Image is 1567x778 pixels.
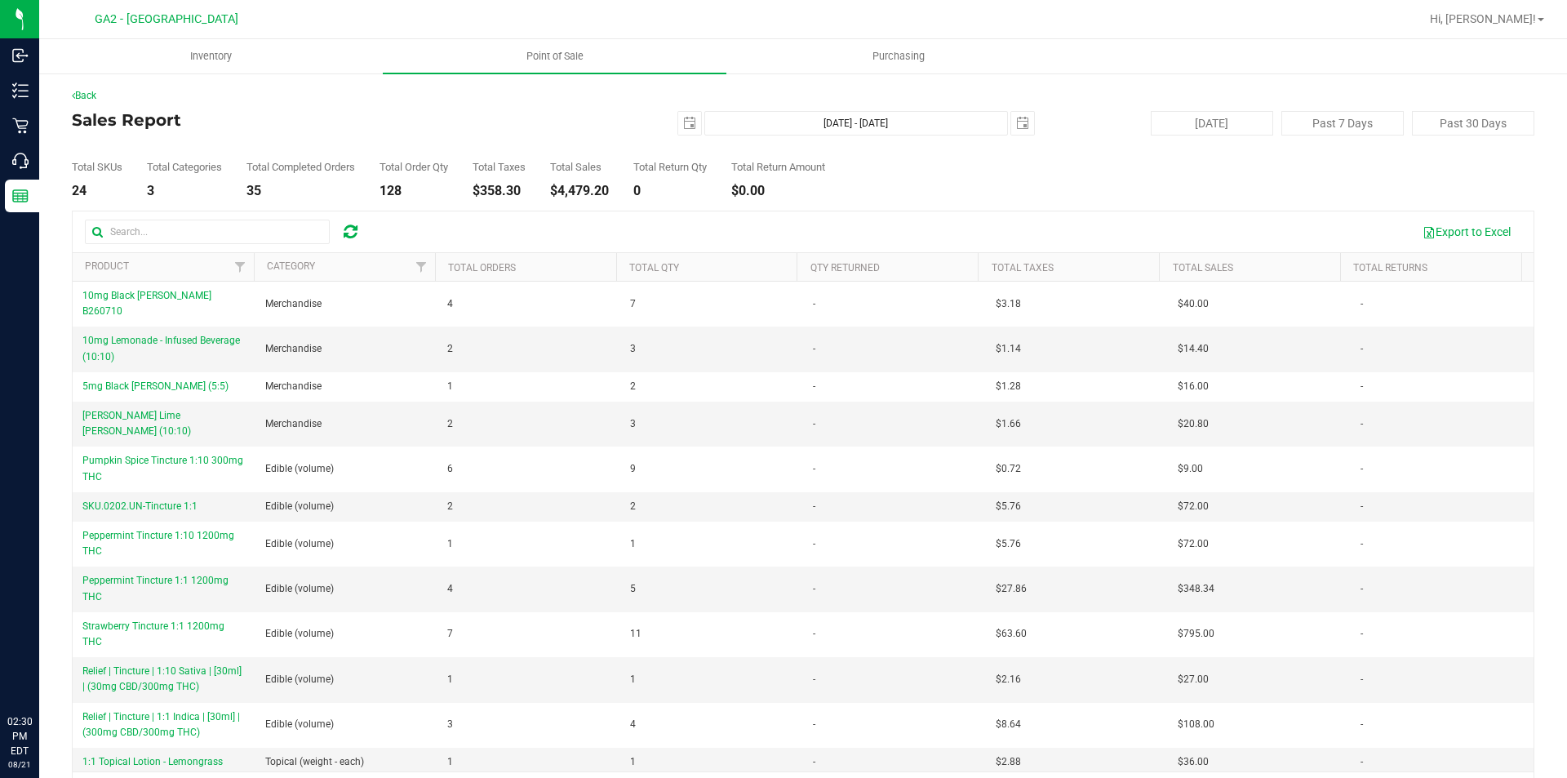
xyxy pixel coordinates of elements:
div: 0 [633,184,707,198]
a: Product [85,260,129,272]
span: Edible (volume) [265,499,334,514]
span: $1.28 [996,379,1021,394]
span: $348.34 [1178,581,1214,597]
span: 1 [447,379,453,394]
span: 2 [447,416,453,432]
div: Total Return Amount [731,162,825,172]
span: $2.88 [996,754,1021,770]
span: 3 [447,717,453,732]
span: $9.00 [1178,461,1203,477]
span: 9 [630,461,636,477]
div: Total Sales [550,162,609,172]
a: Total Orders [448,262,516,273]
span: $72.00 [1178,536,1209,552]
span: Edible (volume) [265,536,334,552]
a: Back [72,90,96,101]
span: 5mg Black [PERSON_NAME] (5:5) [82,380,229,392]
iframe: Resource center [16,647,65,696]
a: Total Sales [1173,262,1233,273]
button: Past 30 Days [1412,111,1534,136]
span: Strawberry Tincture 1:1 1200mg THC [82,620,224,647]
span: 1 [447,754,453,770]
span: 1 [630,754,636,770]
span: Edible (volume) [265,626,334,642]
span: 2 [447,499,453,514]
span: $1.66 [996,416,1021,432]
p: 02:30 PM EDT [7,714,32,758]
span: Peppermint Tincture 1:10 1200mg THC [82,530,234,557]
div: $4,479.20 [550,184,609,198]
span: 2 [630,379,636,394]
div: 3 [147,184,222,198]
span: - [1361,416,1363,432]
span: [PERSON_NAME] Lime [PERSON_NAME] (10:10) [82,410,191,437]
span: $5.76 [996,536,1021,552]
span: select [678,112,701,135]
span: 7 [447,626,453,642]
a: Point of Sale [383,39,726,73]
span: - [813,672,815,687]
span: - [1361,461,1363,477]
span: $3.18 [996,296,1021,312]
span: SKU.0202.UN-Tincture 1:1 [82,500,198,512]
span: $20.80 [1178,416,1209,432]
span: $1.14 [996,341,1021,357]
span: Relief | Tincture | 1:10 Sativa | [30ml] | (30mg CBD/300mg THC) [82,665,242,692]
div: 128 [380,184,448,198]
span: 10mg Lemonade - Infused Beverage (10:10) [82,335,240,362]
span: Pumpkin Spice Tincture 1:10 300mg THC [82,455,243,482]
div: $0.00 [731,184,825,198]
span: 1 [630,536,636,552]
span: $108.00 [1178,717,1214,732]
span: Edible (volume) [265,672,334,687]
a: Total Taxes [992,262,1054,273]
span: Edible (volume) [265,581,334,597]
div: Total SKUs [72,162,122,172]
span: - [813,626,815,642]
span: Edible (volume) [265,717,334,732]
p: 08/21 [7,758,32,771]
span: Merchandise [265,379,322,394]
span: 4 [447,581,453,597]
inline-svg: Reports [12,188,29,204]
span: - [813,499,815,514]
a: Total Returns [1353,262,1427,273]
span: select [1011,112,1034,135]
span: GA2 - [GEOGRAPHIC_DATA] [95,12,238,26]
span: 2 [630,499,636,514]
span: Merchandise [265,296,322,312]
span: 3 [630,416,636,432]
span: $8.64 [996,717,1021,732]
span: - [813,536,815,552]
span: $16.00 [1178,379,1209,394]
div: Total Completed Orders [246,162,355,172]
a: Qty Returned [810,262,880,273]
inline-svg: Call Center [12,153,29,169]
span: 1 [447,536,453,552]
span: - [1361,581,1363,597]
span: - [813,341,815,357]
inline-svg: Retail [12,118,29,134]
input: Search... [85,220,330,244]
span: - [1361,536,1363,552]
div: Total Return Qty [633,162,707,172]
span: - [1361,754,1363,770]
span: Peppermint Tincture 1:1 1200mg THC [82,575,229,602]
button: [DATE] [1151,111,1273,136]
span: $2.16 [996,672,1021,687]
span: Purchasing [850,49,947,64]
span: - [813,581,815,597]
span: Merchandise [265,416,322,432]
span: - [1361,296,1363,312]
div: Total Categories [147,162,222,172]
button: Export to Excel [1412,218,1521,246]
span: Relief | Tincture | 1:1 Indica | [30ml] | (300mg CBD/300mg THC) [82,711,240,738]
span: $63.60 [996,626,1027,642]
span: 10mg Black [PERSON_NAME] B260710 [82,290,211,317]
span: - [1361,499,1363,514]
span: 4 [447,296,453,312]
div: Total Taxes [473,162,526,172]
span: $0.72 [996,461,1021,477]
a: Inventory [39,39,383,73]
span: 2 [447,341,453,357]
